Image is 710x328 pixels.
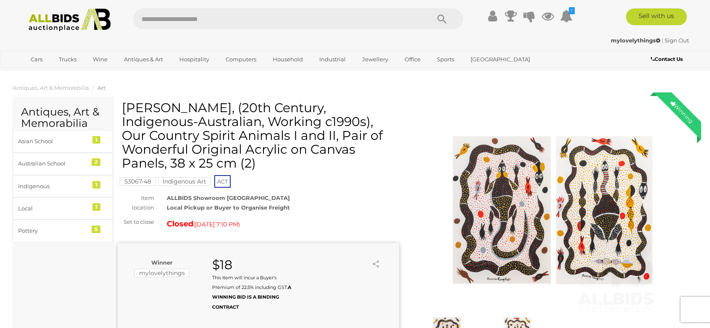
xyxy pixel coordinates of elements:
div: Local [18,204,87,213]
a: Household [267,52,308,66]
a: Office [399,52,426,66]
span: [DATE] 7:10 PM [195,220,238,228]
mark: Indigenous Art [158,177,211,186]
a: Sign Out [665,37,689,44]
mark: mylovelythings [134,269,189,277]
span: | [662,37,663,44]
strong: Local Pickup or Buyer to Organise Freight [167,204,290,211]
a: Wine [87,52,113,66]
a: Cars [25,52,48,66]
a: Pottery 5 [13,220,113,242]
i: 1 [569,7,575,14]
a: Industrial [314,52,351,66]
a: Sell with us [626,8,687,25]
div: Australian School [18,159,87,168]
div: 1 [92,136,100,144]
button: Search [421,8,463,29]
a: Indigenous Art [158,178,211,185]
a: Art [97,84,105,91]
strong: Closed [167,219,193,228]
div: Pottery [18,226,87,236]
li: Unwatch this item [360,259,368,267]
b: Winner [151,259,173,266]
div: Indigenous [18,181,87,191]
h2: Antiques, Art & Memorabilia [21,106,105,129]
div: Set to close [111,217,160,227]
div: Item location [111,193,160,213]
div: 5 [92,226,100,233]
div: 1 [92,203,100,211]
span: ACT [214,175,231,188]
div: 1 [92,181,100,189]
span: ( ) [193,221,240,228]
a: Trucks [53,52,82,66]
small: This Item will incur a Buyer's Premium of 22.5% including GST. [212,275,291,310]
b: A WINNING BID IS A BINDING CONTRACT [212,284,291,310]
a: Sports [431,52,460,66]
a: Australian School 2 [13,152,113,175]
strong: mylovelythings [611,37,660,44]
h1: [PERSON_NAME], (20th Century, Indigenous-Australian, Working c1990s), Our Country Spirit Animals ... [122,101,397,170]
img: Allbids.com.au [24,8,115,31]
a: 53067-48 [120,178,156,185]
mark: 53067-48 [120,177,156,186]
b: Contact Us [651,56,683,62]
a: 1 [560,8,573,24]
strong: ALLBIDS Showroom [GEOGRAPHIC_DATA] [167,194,290,201]
img: Duncan Roughsey, (20th Century, Indigenous-Australian, Working c1990s), Our Country Spirit Animal... [447,105,657,315]
strong: $18 [212,257,232,273]
a: Asian School 1 [13,130,113,152]
a: Antiques, Art & Memorabilia [13,84,89,91]
div: Winning [663,92,701,131]
a: Computers [220,52,262,66]
a: Hospitality [174,52,215,66]
div: 2 [92,158,100,166]
a: Jewellery [357,52,394,66]
a: mylovelythings [611,37,662,44]
a: Local 1 [13,197,113,220]
a: [GEOGRAPHIC_DATA] [465,52,536,66]
a: Indigenous 1 [13,175,113,197]
div: Asian School [18,136,87,146]
a: Antiques & Art [118,52,168,66]
a: Contact Us [651,55,685,64]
